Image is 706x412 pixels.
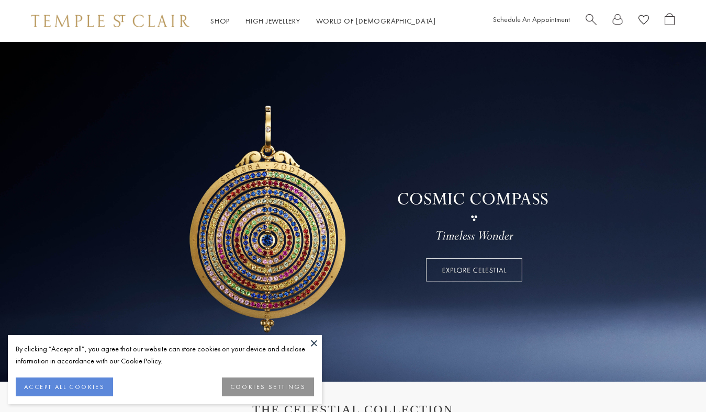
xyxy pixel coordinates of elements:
[665,13,675,29] a: Open Shopping Bag
[210,15,436,28] nav: Main navigation
[245,16,300,26] a: High JewelleryHigh Jewellery
[16,343,314,367] div: By clicking “Accept all”, you agree that our website can store cookies on your device and disclos...
[16,377,113,396] button: ACCEPT ALL COOKIES
[316,16,436,26] a: World of [DEMOGRAPHIC_DATA]World of [DEMOGRAPHIC_DATA]
[210,16,230,26] a: ShopShop
[638,13,649,29] a: View Wishlist
[493,15,570,24] a: Schedule An Appointment
[31,15,189,27] img: Temple St. Clair
[222,377,314,396] button: COOKIES SETTINGS
[586,13,597,29] a: Search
